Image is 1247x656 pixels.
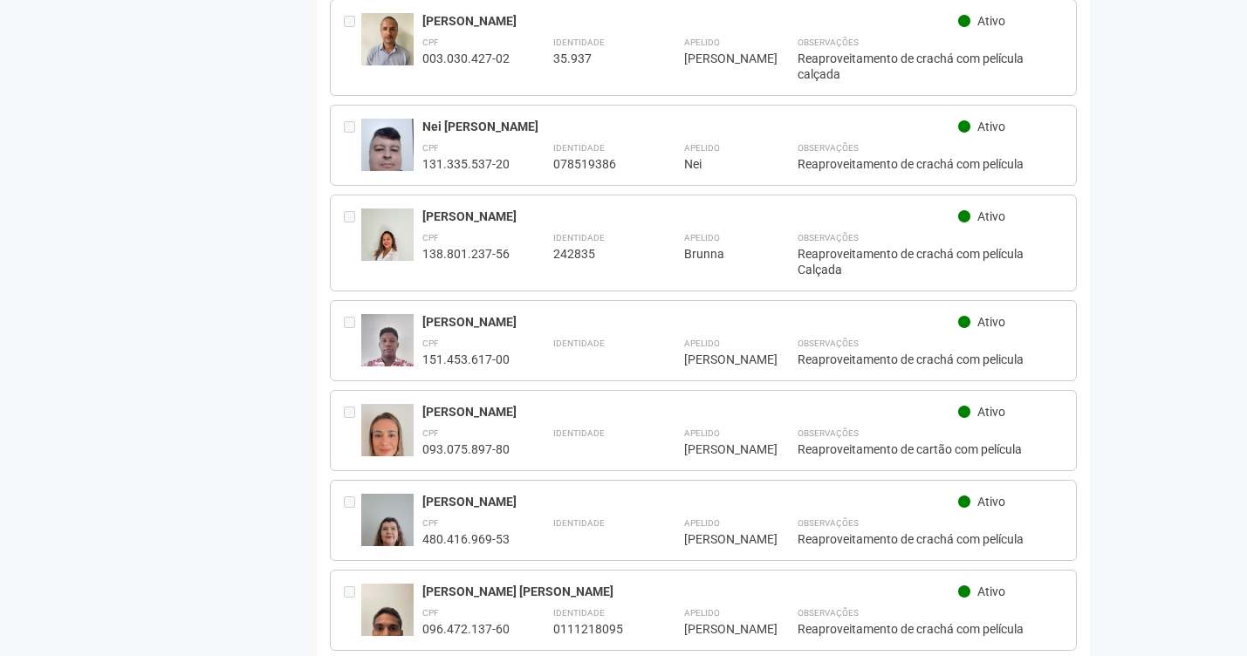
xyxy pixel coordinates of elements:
span: Ativo [977,14,1005,28]
strong: Apelido [684,428,720,438]
strong: Apelido [684,38,720,47]
strong: Observações [798,518,859,528]
div: [PERSON_NAME] [422,404,959,420]
div: [PERSON_NAME] [422,494,959,509]
strong: Apelido [684,518,720,528]
strong: Identidade [553,143,605,153]
strong: CPF [422,38,439,47]
div: [PERSON_NAME] [684,531,754,547]
div: Entre em contato com a Aministração para solicitar o cancelamento ou 2a via [344,314,361,367]
div: [PERSON_NAME] [422,13,959,29]
div: 0111218095 [553,621,641,637]
strong: Observações [798,338,859,348]
strong: Identidade [553,233,605,243]
strong: Apelido [684,338,720,348]
div: Reaproveitamento de crachá com película [798,156,1064,172]
div: 093.075.897-80 [422,441,510,457]
div: 480.416.969-53 [422,531,510,547]
strong: CPF [422,233,439,243]
strong: Identidade [553,38,605,47]
div: 35.937 [553,51,641,66]
strong: CPF [422,608,439,618]
strong: Identidade [553,518,605,528]
strong: CPF [422,338,439,348]
img: user.jpg [361,314,414,384]
strong: Observações [798,608,859,618]
div: [PERSON_NAME] [422,208,959,224]
div: 096.472.137-60 [422,621,510,637]
span: Ativo [977,405,1005,419]
strong: Apelido [684,608,720,618]
div: Nei [PERSON_NAME] [422,119,959,134]
strong: Identidade [553,428,605,438]
div: 131.335.537-20 [422,156,510,172]
div: Entre em contato com a Aministração para solicitar o cancelamento ou 2a via [344,208,361,277]
strong: CPF [422,428,439,438]
img: user.jpg [361,404,414,497]
div: [PERSON_NAME] [684,51,754,66]
div: Entre em contato com a Aministração para solicitar o cancelamento ou 2a via [344,494,361,547]
span: Ativo [977,495,1005,509]
div: 151.453.617-00 [422,352,510,367]
div: 078519386 [553,156,641,172]
img: user.jpg [361,494,414,564]
div: Reaproveitamento de crachá com película Calçada [798,246,1064,277]
div: Reaproveitamento de crachá com película [798,531,1064,547]
strong: CPF [422,143,439,153]
div: Entre em contato com a Aministração para solicitar o cancelamento ou 2a via [344,13,361,82]
div: Nei [684,156,754,172]
div: [PERSON_NAME] [684,621,754,637]
div: Reaproveitamento de crachá com película calçada [798,51,1064,82]
div: Reaproveitamento de crachá com película [798,621,1064,637]
img: user.jpg [361,13,414,83]
div: Entre em contato com a Aministração para solicitar o cancelamento ou 2a via [344,584,361,637]
strong: Apelido [684,233,720,243]
span: Ativo [977,315,1005,329]
span: Ativo [977,584,1005,598]
div: Entre em contato com a Aministração para solicitar o cancelamento ou 2a via [344,119,361,172]
span: Ativo [977,209,1005,223]
strong: Identidade [553,338,605,348]
img: user.jpg [361,208,414,278]
strong: Observações [798,143,859,153]
div: [PERSON_NAME] [684,441,754,457]
div: [PERSON_NAME] [684,352,754,367]
strong: CPF [422,518,439,528]
div: Brunna [684,246,754,262]
span: Ativo [977,120,1005,133]
img: user.jpg [361,119,414,188]
div: Reaproveitamento de cartão com película [798,441,1064,457]
strong: Apelido [684,143,720,153]
div: Reaproveitamento de crachá com pelicula [798,352,1064,367]
strong: Observações [798,428,859,438]
div: 003.030.427-02 [422,51,510,66]
strong: Observações [798,38,859,47]
div: 138.801.237-56 [422,246,510,262]
div: [PERSON_NAME] [PERSON_NAME] [422,584,959,599]
div: 242835 [553,246,641,262]
div: Entre em contato com a Aministração para solicitar o cancelamento ou 2a via [344,404,361,457]
strong: Identidade [553,608,605,618]
strong: Observações [798,233,859,243]
div: [PERSON_NAME] [422,314,959,330]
